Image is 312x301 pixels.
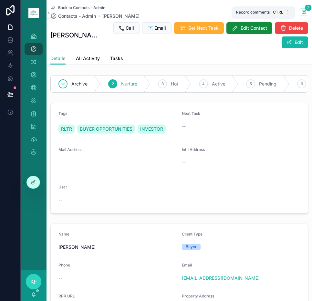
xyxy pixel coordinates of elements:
[58,147,82,152] span: Mail Address
[289,25,303,31] span: Delete
[113,22,140,34] button: 📞 Call
[80,126,132,132] span: BUYER OPPORTUNITIES
[76,55,100,62] span: All Activity
[300,8,308,16] button: 2
[58,263,70,267] span: Phone
[58,232,69,236] span: Name
[212,81,225,87] span: Active
[182,147,205,152] span: Int'l Address
[140,126,163,132] span: INVESTOR
[236,10,270,15] span: Record comments
[186,244,197,250] div: Buyer
[301,81,303,86] span: 6
[275,22,308,34] button: Delete
[28,8,39,18] img: App logo
[50,5,105,10] a: Back to Contacts - Admin
[50,31,99,40] h1: [PERSON_NAME]
[112,81,114,86] span: 2
[58,111,67,116] span: Tags
[30,278,37,286] span: KF
[182,123,186,130] span: --
[171,81,178,87] span: Hot
[182,263,192,267] span: Email
[142,22,172,34] button: 📧 Email
[202,81,205,86] span: 4
[58,197,62,203] span: --
[50,13,96,19] a: Contacts - Admin
[58,185,67,189] span: User
[282,36,308,48] button: Edit
[121,81,137,87] span: Nurture
[272,9,284,15] span: Ctrl
[138,125,166,134] a: INVESTOR
[58,125,75,134] a: RLTR
[21,26,47,166] div: scrollable content
[58,244,177,250] span: [PERSON_NAME]
[76,53,100,65] a: All Activity
[58,294,75,298] span: RPR URL
[102,13,140,19] a: [PERSON_NAME]
[110,55,123,62] span: Tasks
[174,22,224,34] button: Set Next Task
[58,5,105,10] span: Back to Contacts - Admin
[182,232,203,236] span: Client Type
[77,125,135,134] a: BUYER OPPORTUNITIES
[50,55,66,62] span: Details
[71,81,88,87] span: Archive
[259,81,276,87] span: Pending
[58,275,62,281] span: --
[241,25,267,31] span: Edit Contact
[148,25,166,31] span: 📧 Email
[61,126,72,132] span: RLTR
[182,294,214,298] span: Property Address
[119,25,134,31] span: 📞 Call
[188,25,219,31] span: Set Next Task
[182,275,260,281] a: [EMAIL_ADDRESS][DOMAIN_NAME]
[250,81,252,86] span: 5
[285,10,290,15] span: ]
[305,5,312,11] span: 2
[58,13,96,19] span: Contacts - Admin
[110,53,123,65] a: Tasks
[182,159,186,166] span: --
[182,111,200,116] span: Next Task
[161,81,164,86] span: 3
[226,22,272,34] button: Edit Contact
[50,53,66,65] a: Details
